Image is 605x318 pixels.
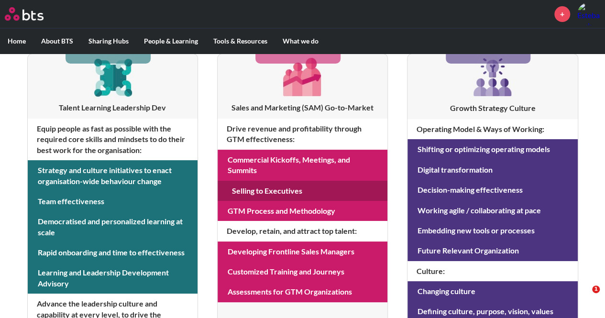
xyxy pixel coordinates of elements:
[5,7,44,21] img: BTS Logo
[407,103,577,113] h3: Growth Strategy Culture
[90,54,135,99] img: [object Object]
[592,285,600,293] span: 1
[5,7,61,21] a: Go home
[280,54,325,99] img: [object Object]
[577,2,600,25] a: Profile
[407,119,577,139] h4: Operating Model & Ways of Working :
[28,119,198,160] h4: Equip people as fast as possible with the required core skills and mindsets to do their best work...
[33,29,81,54] label: About BTS
[28,102,198,113] h3: Talent Learning Leadership Dev
[218,221,387,241] h4: Develop, retain, and attract top talent :
[554,6,570,22] a: +
[81,29,136,54] label: Sharing Hubs
[577,2,600,25] img: Esteban Quiroga
[206,29,275,54] label: Tools & Resources
[275,29,326,54] label: What we do
[218,119,387,150] h4: Drive revenue and profitability through GTM effectiveness :
[572,285,595,308] iframe: Intercom live chat
[218,102,387,113] h3: Sales and Marketing (SAM) Go-to-Market
[470,54,516,100] img: [object Object]
[136,29,206,54] label: People & Learning
[407,261,577,281] h4: Culture :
